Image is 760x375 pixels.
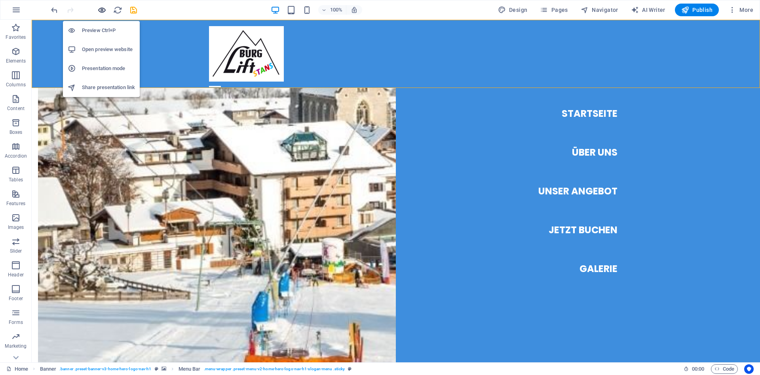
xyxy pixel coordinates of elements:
button: save [129,5,138,15]
h6: 100% [330,5,343,15]
i: On resize automatically adjust zoom level to fit chosen device. [351,6,358,13]
i: This element is a customizable preset [155,367,158,371]
p: Features [6,200,25,207]
i: This element is a customizable preset [348,367,351,371]
p: Elements [6,58,26,64]
h6: Preview Ctrl+P [82,26,135,35]
button: AI Writer [628,4,669,16]
span: Pages [540,6,568,14]
button: undo [49,5,59,15]
p: Accordion [5,153,27,159]
i: Undo: Change menu items (Ctrl+Z) [50,6,59,15]
button: Pages [537,4,571,16]
h6: Open preview website [82,45,135,54]
p: Images [8,224,24,230]
button: reload [113,5,122,15]
span: Click to select. Double-click to edit [40,364,57,374]
span: More [728,6,753,14]
button: Navigator [578,4,621,16]
span: AI Writer [631,6,665,14]
p: Marketing [5,343,27,349]
p: Content [7,105,25,112]
button: Publish [675,4,719,16]
button: 100% [318,5,346,15]
h6: Presentation mode [82,64,135,73]
div: Design (Ctrl+Alt+Y) [495,4,531,16]
a: Click to cancel selection. Double-click to open Pages [6,364,28,374]
button: More [725,4,756,16]
p: Forms [9,319,23,326]
p: Tables [9,177,23,183]
p: Footer [9,295,23,302]
span: Publish [681,6,712,14]
h6: Session time [684,364,705,374]
h6: Share presentation link [82,83,135,92]
i: This element contains a background [161,367,166,371]
button: Usercentrics [744,364,754,374]
p: Slider [10,248,22,254]
p: Header [8,272,24,278]
span: : [697,366,699,372]
span: . banner .preset-banner-v3-home-hero-logo-nav-h1 [59,364,151,374]
button: Design [495,4,531,16]
span: . menu-wrapper .preset-menu-v2-home-hero-logo-nav-h1-slogan-menu .sticky [204,364,345,374]
span: Code [714,364,734,374]
button: Code [711,364,738,374]
nav: breadcrumb [40,364,352,374]
p: Favorites [6,34,26,40]
span: Click to select. Double-click to edit [179,364,201,374]
p: Columns [6,82,26,88]
span: Design [498,6,528,14]
p: Boxes [9,129,23,135]
span: Navigator [581,6,618,14]
span: 00 00 [692,364,704,374]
